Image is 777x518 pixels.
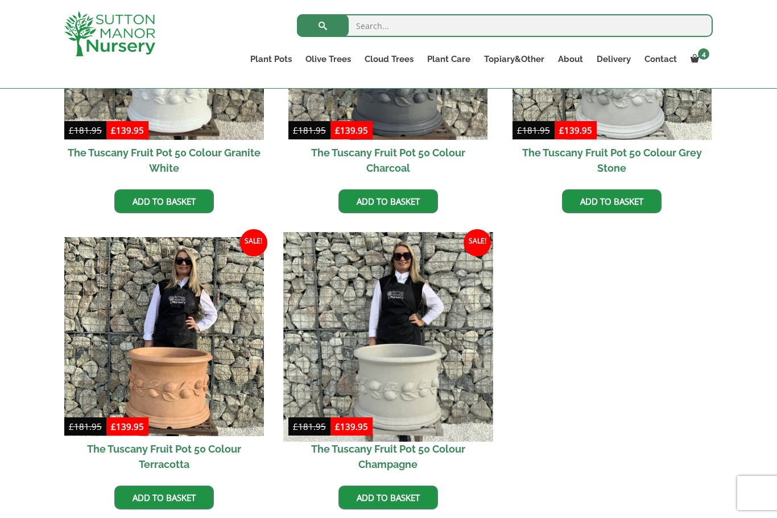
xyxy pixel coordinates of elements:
img: The Tuscany Fruit Pot 50 Colour Terracotta [64,237,264,437]
span: £ [559,125,564,136]
img: The Tuscany Fruit Pot 50 Colour Champagne [283,232,493,441]
span: £ [111,125,116,136]
a: 4 [684,51,713,67]
a: Plant Pots [243,51,299,67]
a: Sale! The Tuscany Fruit Pot 50 Colour Champagne [288,237,488,478]
bdi: 139.95 [559,125,592,136]
bdi: 139.95 [111,421,144,432]
a: Sale! The Tuscany Fruit Pot 50 Colour Terracotta [64,237,264,478]
bdi: 139.95 [335,125,368,136]
span: £ [335,125,340,136]
span: £ [69,421,74,432]
bdi: 181.95 [517,125,550,136]
a: Add to basket: “The Tuscany Fruit Pot 50 Colour Champagne” [338,486,438,509]
h2: The Tuscany Fruit Pot 50 Colour Grey Stone [513,140,712,181]
span: £ [335,421,340,432]
bdi: 139.95 [335,421,368,432]
span: Sale! [464,229,491,256]
img: logo [64,11,155,56]
bdi: 181.95 [293,421,326,432]
span: 4 [698,48,709,60]
span: £ [293,421,298,432]
a: Plant Care [420,51,477,67]
span: £ [69,125,74,136]
bdi: 181.95 [69,125,102,136]
span: Sale! [240,229,267,256]
a: Add to basket: “The Tuscany Fruit Pot 50 Colour Grey Stone” [562,189,662,213]
a: Topiary&Other [477,51,551,67]
span: £ [293,125,298,136]
h2: The Tuscany Fruit Pot 50 Colour Terracotta [64,436,264,477]
h2: The Tuscany Fruit Pot 50 Colour Champagne [288,436,488,477]
a: Delivery [590,51,638,67]
a: Add to basket: “The Tuscany Fruit Pot 50 Colour Granite White” [114,189,214,213]
a: Add to basket: “The Tuscany Fruit Pot 50 Colour Terracotta” [114,486,214,509]
h2: The Tuscany Fruit Pot 50 Colour Granite White [64,140,264,181]
a: About [551,51,590,67]
span: £ [517,125,522,136]
h2: The Tuscany Fruit Pot 50 Colour Charcoal [288,140,488,181]
a: Contact [638,51,684,67]
a: Cloud Trees [358,51,420,67]
span: £ [111,421,116,432]
a: Olive Trees [299,51,358,67]
bdi: 139.95 [111,125,144,136]
bdi: 181.95 [69,421,102,432]
bdi: 181.95 [293,125,326,136]
a: Add to basket: “The Tuscany Fruit Pot 50 Colour Charcoal” [338,189,438,213]
input: Search... [297,14,713,37]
